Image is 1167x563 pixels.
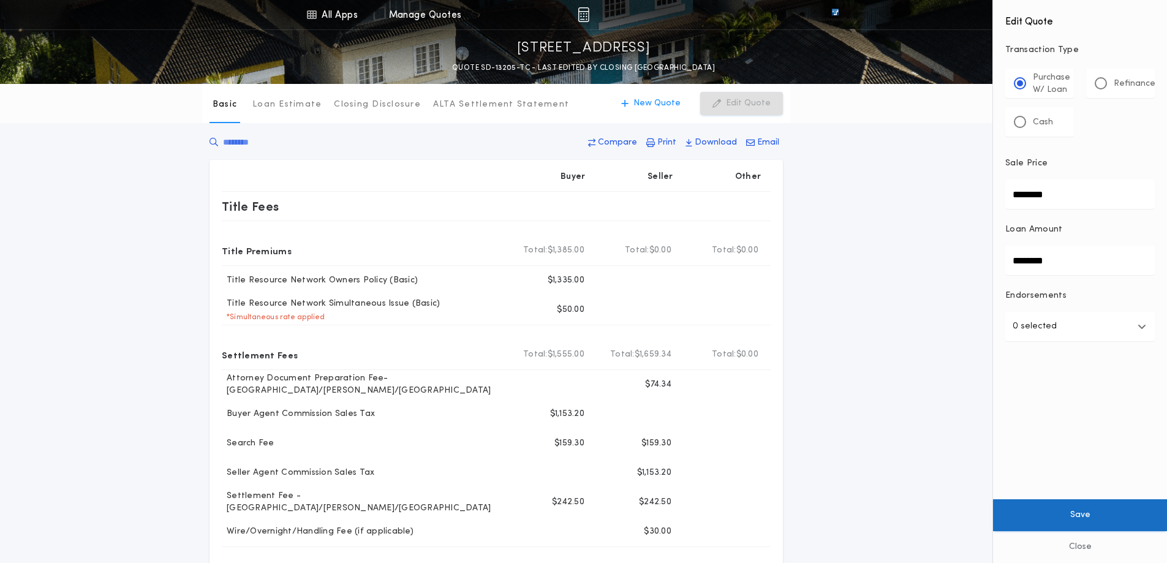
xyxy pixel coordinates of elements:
[644,526,671,538] p: $30.00
[1005,7,1155,29] h4: Edit Quote
[635,349,671,361] span: $1,659.34
[452,62,715,74] p: QUOTE SD-13205-TC - LAST EDITED BY CLOSING [GEOGRAPHIC_DATA]
[1005,44,1155,56] p: Transaction Type
[712,244,736,257] b: Total:
[222,526,414,538] p: Wire/Overnight/Handling Fee (if applicable)
[578,7,589,22] img: img
[548,244,584,257] span: $1,385.00
[1005,224,1063,236] p: Loan Amount
[736,244,758,257] span: $0.00
[643,132,680,154] button: Print
[433,99,569,111] p: ALTA Settlement Statement
[334,99,421,111] p: Closing Disclosure
[645,379,671,391] p: $74.34
[222,197,279,216] p: Title Fees
[552,496,584,508] p: $242.50
[554,437,584,450] p: $159.30
[633,97,681,110] p: New Quote
[222,312,325,322] p: * Simultaneous rate applied
[641,437,671,450] p: $159.30
[637,467,671,479] p: $1,153.20
[1005,246,1155,275] input: Loan Amount
[712,349,736,361] b: Total:
[584,132,641,154] button: Compare
[517,39,651,58] p: [STREET_ADDRESS]
[557,304,584,316] p: $50.00
[222,274,418,287] p: Title Resource Network Owners Policy (Basic)
[1114,78,1155,90] p: Refinance
[809,9,861,21] img: vs-icon
[695,137,737,149] p: Download
[993,499,1167,531] button: Save
[222,345,298,365] p: Settlement Fees
[548,274,584,287] p: $1,335.00
[222,372,507,397] p: Attorney Document Preparation Fee-[GEOGRAPHIC_DATA]/[PERSON_NAME]/[GEOGRAPHIC_DATA]
[1005,290,1155,302] p: Endorsements
[1033,116,1053,129] p: Cash
[682,132,741,154] button: Download
[213,99,237,111] p: Basic
[735,171,761,183] p: Other
[222,490,507,515] p: Settlement Fee - [GEOGRAPHIC_DATA]/[PERSON_NAME]/[GEOGRAPHIC_DATA]
[222,241,292,260] p: Title Premiums
[757,137,779,149] p: Email
[736,349,758,361] span: $0.00
[550,408,584,420] p: $1,153.20
[222,467,374,479] p: Seller Agent Commission Sales Tax
[222,298,440,310] p: Title Resource Network Simultaneous Issue (Basic)
[1013,319,1057,334] p: 0 selected
[993,531,1167,563] button: Close
[222,408,375,420] p: Buyer Agent Commission Sales Tax
[742,132,783,154] button: Email
[598,137,637,149] p: Compare
[610,349,635,361] b: Total:
[1005,157,1048,170] p: Sale Price
[523,244,548,257] b: Total:
[561,171,585,183] p: Buyer
[657,137,676,149] p: Print
[252,99,322,111] p: Loan Estimate
[625,244,649,257] b: Total:
[648,171,673,183] p: Seller
[639,496,671,508] p: $242.50
[523,349,548,361] b: Total:
[649,244,671,257] span: $0.00
[726,97,771,110] p: Edit Quote
[1005,179,1155,209] input: Sale Price
[222,437,274,450] p: Search Fee
[1005,312,1155,341] button: 0 selected
[548,349,584,361] span: $1,555.00
[700,92,783,115] button: Edit Quote
[1033,72,1070,96] p: Purchase W/ Loan
[609,92,693,115] button: New Quote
